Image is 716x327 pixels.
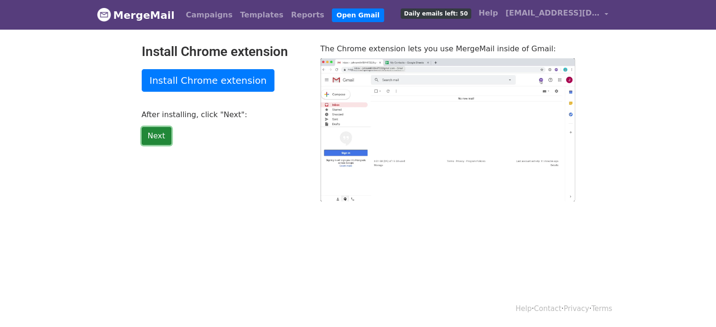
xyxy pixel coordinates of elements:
[669,282,716,327] div: Widget de chat
[502,4,612,26] a: [EMAIL_ADDRESS][DOMAIN_NAME]
[563,304,589,313] a: Privacy
[515,304,531,313] a: Help
[97,8,111,22] img: MergeMail logo
[142,127,171,145] a: Next
[669,282,716,327] iframe: Chat Widget
[97,5,175,25] a: MergeMail
[591,304,612,313] a: Terms
[321,44,575,54] p: The Chrome extension lets you use MergeMail inside of Gmail:
[397,4,475,23] a: Daily emails left: 50
[506,8,600,19] span: [EMAIL_ADDRESS][DOMAIN_NAME]
[534,304,561,313] a: Contact
[287,6,328,24] a: Reports
[142,110,306,120] p: After installing, click "Next":
[236,6,287,24] a: Templates
[182,6,236,24] a: Campaigns
[142,69,275,92] a: Install Chrome extension
[142,44,306,60] h2: Install Chrome extension
[332,8,384,22] a: Open Gmail
[401,8,471,19] span: Daily emails left: 50
[475,4,502,23] a: Help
